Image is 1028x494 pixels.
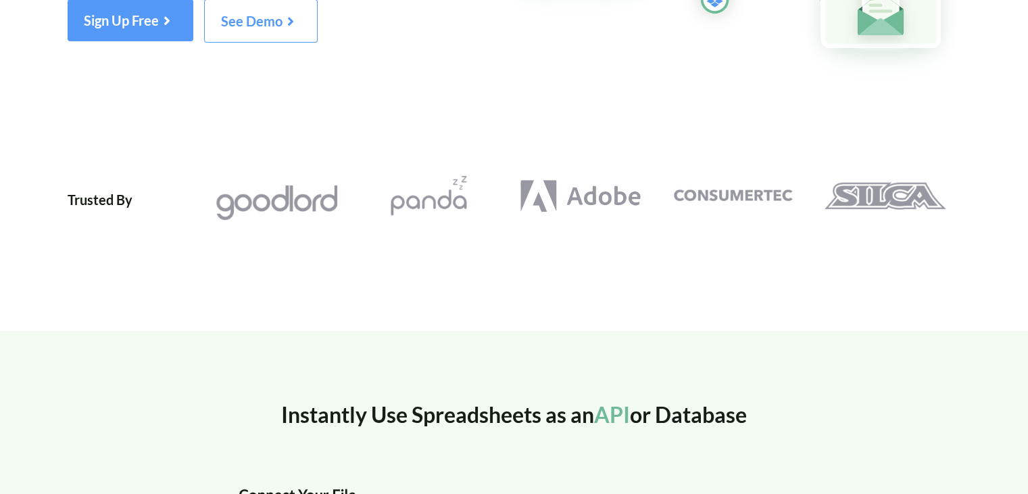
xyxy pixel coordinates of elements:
[824,176,946,217] img: Silca Logo
[504,176,656,217] a: Adobe Logo
[808,176,960,217] a: Silca Logo
[656,176,808,217] a: Consumertec Logo
[216,183,337,223] img: Goodlord Logo
[368,176,489,216] img: Pandazzz Logo
[352,176,504,216] a: Pandazzz Logo
[200,176,352,223] a: Goodlord Logo
[68,176,132,223] div: Trusted By
[135,399,893,485] div: Instantly Use Spreadsheets as an or Database
[520,176,641,217] img: Adobe Logo
[672,176,793,217] img: Consumertec Logo
[221,13,301,29] span: See Demo
[84,12,177,28] span: Sign Up Free
[204,18,318,29] a: See Demo
[594,401,630,428] span: API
